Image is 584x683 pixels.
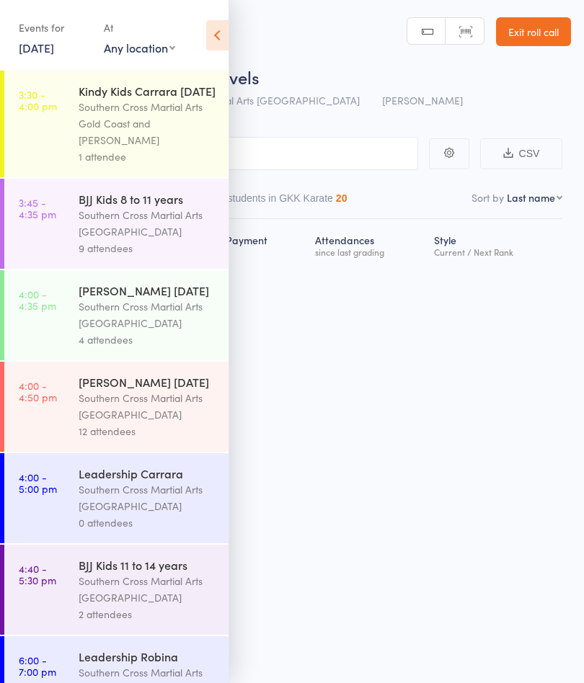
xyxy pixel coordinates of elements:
[79,514,216,531] div: 0 attendees
[4,362,229,452] a: 4:00 -4:50 pm[PERSON_NAME] [DATE]Southern Cross Martial Arts [GEOGRAPHIC_DATA]12 attendees
[79,207,216,240] div: Southern Cross Martial Arts [GEOGRAPHIC_DATA]
[19,654,56,677] time: 6:00 - 7:00 pm
[496,17,571,46] a: Exit roll call
[79,423,216,439] div: 12 attendees
[104,40,175,55] div: Any location
[315,247,422,256] div: since last grading
[79,191,216,207] div: BJJ Kids 8 to 11 years
[4,270,229,360] a: 4:00 -4:35 pm[PERSON_NAME] [DATE]Southern Cross Martial Arts [GEOGRAPHIC_DATA]4 attendees
[19,40,54,55] a: [DATE]
[19,288,56,311] time: 4:00 - 4:35 pm
[4,545,229,635] a: 4:40 -5:30 pmBJJ Kids 11 to 14 yearsSouthern Cross Martial Arts [GEOGRAPHIC_DATA]2 attendees
[79,282,216,298] div: [PERSON_NAME] [DATE]
[130,93,360,107] span: Southern Cross Martial Arts [GEOGRAPHIC_DATA]
[79,557,216,573] div: BJJ Kids 11 to 14 years
[19,380,57,403] time: 4:00 - 4:50 pm
[480,138,562,169] button: CSV
[19,89,57,112] time: 3:30 - 4:00 pm
[4,71,229,177] a: 3:30 -4:00 pmKindy Kids Carrara [DATE]Southern Cross Martial Arts Gold Coast and [PERSON_NAME]1 a...
[104,16,175,40] div: At
[79,331,216,348] div: 4 attendees
[19,471,57,494] time: 4:00 - 5:00 pm
[4,179,229,269] a: 3:45 -4:35 pmBJJ Kids 8 to 11 yearsSouthern Cross Martial Arts [GEOGRAPHIC_DATA]9 attendees
[336,192,348,204] div: 20
[472,190,504,205] label: Sort by
[79,606,216,622] div: 2 attendees
[79,298,216,331] div: Southern Cross Martial Arts [GEOGRAPHIC_DATA]
[79,648,216,664] div: Leadership Robina
[79,573,216,606] div: Southern Cross Martial Arts [GEOGRAPHIC_DATA]
[19,563,56,586] time: 4:40 - 5:30 pm
[4,453,229,543] a: 4:00 -5:00 pmLeadership CarraraSouthern Cross Martial Arts [GEOGRAPHIC_DATA]0 attendees
[79,99,216,148] div: Southern Cross Martial Arts Gold Coast and [PERSON_NAME]
[79,390,216,423] div: Southern Cross Martial Arts [GEOGRAPHIC_DATA]
[200,185,348,218] button: Other students in GKK Karate20
[79,481,216,514] div: Southern Cross Martial Arts [GEOGRAPHIC_DATA]
[19,16,89,40] div: Events for
[79,83,216,99] div: Kindy Kids Carrara [DATE]
[79,465,216,481] div: Leadership Carrara
[196,226,310,264] div: Next Payment
[382,93,463,107] span: [PERSON_NAME]
[79,148,216,165] div: 1 attendee
[507,190,555,205] div: Last name
[428,226,562,264] div: Style
[309,226,428,264] div: Atten­dances
[434,247,557,256] div: Current / Next Rank
[79,374,216,390] div: [PERSON_NAME] [DATE]
[19,197,56,220] time: 3:45 - 4:35 pm
[79,240,216,256] div: 9 attendees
